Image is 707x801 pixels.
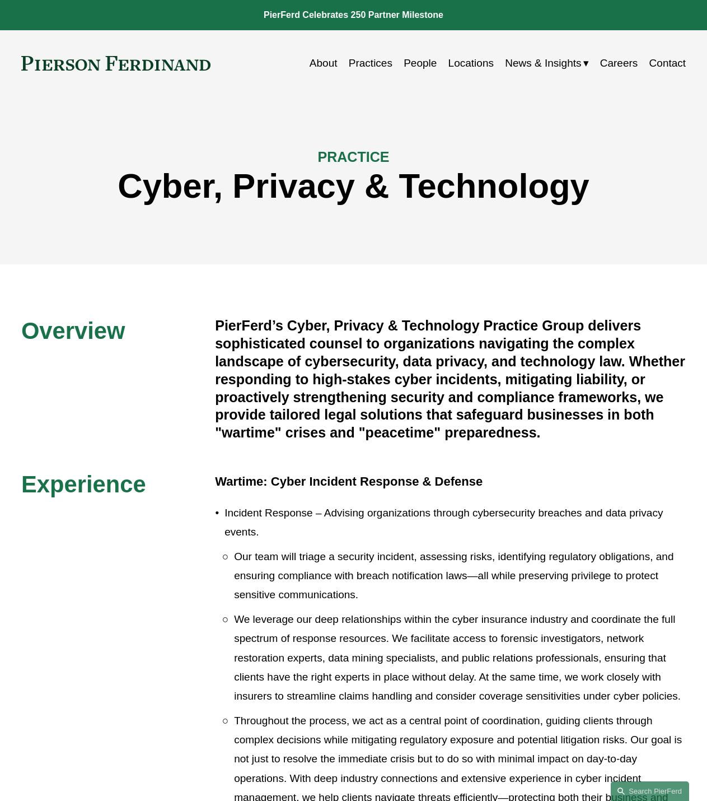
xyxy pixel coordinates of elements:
[404,53,437,74] a: People
[21,318,125,344] span: Overview
[448,53,494,74] a: Locations
[505,54,581,73] span: News & Insights
[611,781,689,801] a: Search this site
[505,53,588,74] a: folder dropdown
[317,149,389,165] span: PRACTICE
[21,166,686,206] h1: Cyber, Privacy & Technology
[649,53,686,74] a: Contact
[310,53,338,74] a: About
[21,471,146,497] span: Experience
[349,53,392,74] a: Practices
[215,474,483,488] strong: Wartime: Cyber Incident Response & Defense
[600,53,638,74] a: Careers
[234,547,686,605] p: Our team will triage a security incident, assessing risks, identifying regulatory obligations, an...
[234,610,686,706] p: We leverage our deep relationships within the cyber insurance industry and coordinate the full sp...
[215,317,686,442] h4: PierFerd’s Cyber, Privacy & Technology Practice Group delivers sophisticated counsel to organizat...
[224,504,686,542] p: Incident Response – Advising organizations through cybersecurity breaches and data privacy events.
